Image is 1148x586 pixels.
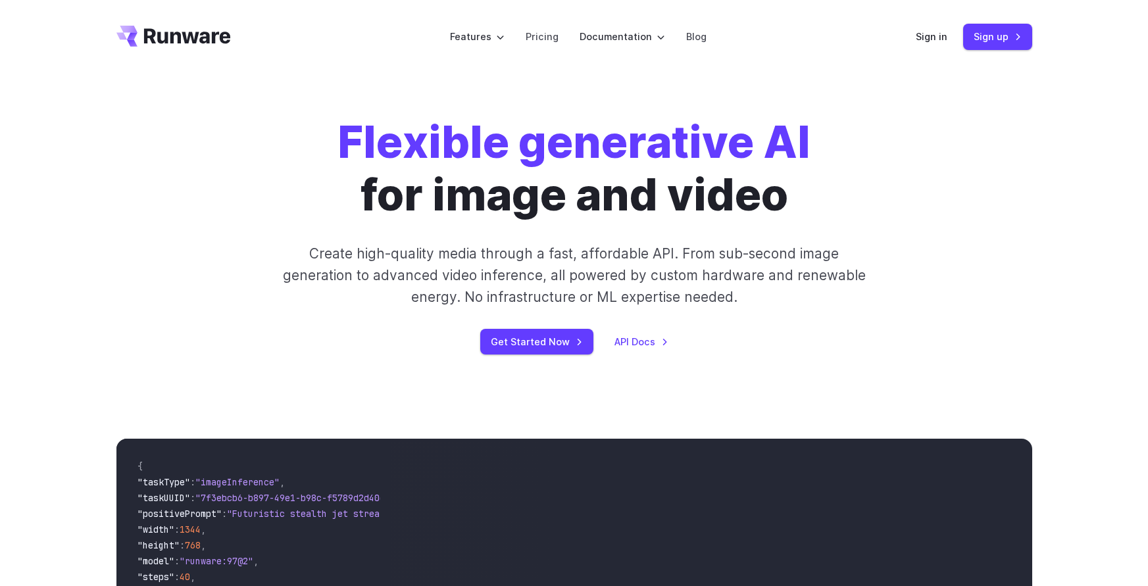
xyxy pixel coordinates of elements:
span: : [222,508,227,520]
span: "height" [137,539,180,551]
span: 768 [185,539,201,551]
span: , [190,571,195,583]
a: Go to / [116,26,231,47]
span: "model" [137,555,174,567]
span: : [174,524,180,535]
span: "Futuristic stealth jet streaking through a neon-lit cityscape with glowing purple exhaust" [227,508,706,520]
span: "positivePrompt" [137,508,222,520]
span: "steps" [137,571,174,583]
a: Blog [686,29,707,44]
a: Pricing [526,29,559,44]
span: : [174,555,180,567]
a: Sign up [963,24,1032,49]
span: 1344 [180,524,201,535]
span: "7f3ebcb6-b897-49e1-b98c-f5789d2d40d7" [195,492,395,504]
h1: for image and video [337,116,811,222]
strong: Flexible generative AI [337,115,811,168]
span: "taskType" [137,476,190,488]
p: Create high-quality media through a fast, affordable API. From sub-second image generation to adv... [281,243,867,308]
label: Documentation [580,29,665,44]
span: , [253,555,259,567]
span: "taskUUID" [137,492,190,504]
span: : [190,476,195,488]
span: , [280,476,285,488]
span: "runware:97@2" [180,555,253,567]
span: "width" [137,524,174,535]
span: 40 [180,571,190,583]
span: , [201,539,206,551]
span: "imageInference" [195,476,280,488]
span: : [190,492,195,504]
label: Features [450,29,505,44]
span: { [137,460,143,472]
a: Sign in [916,29,947,44]
a: Get Started Now [480,329,593,354]
a: API Docs [614,334,668,349]
span: : [180,539,185,551]
span: , [201,524,206,535]
span: : [174,571,180,583]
